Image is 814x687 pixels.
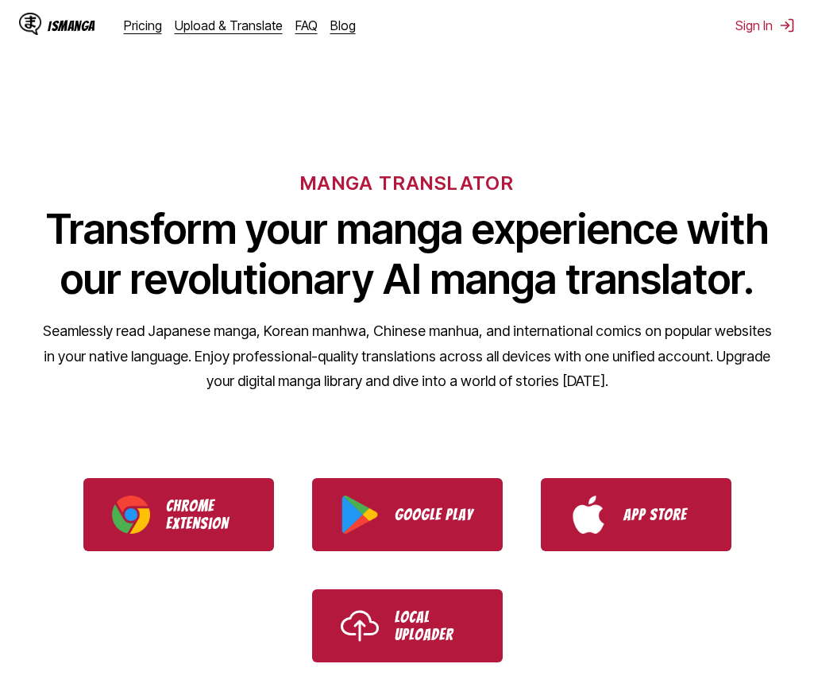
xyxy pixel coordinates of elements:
[312,589,503,662] a: Use IsManga Local Uploader
[19,13,124,38] a: IsManga LogoIsManga
[395,608,474,643] p: Local Uploader
[330,17,356,33] a: Blog
[83,478,274,551] a: Download IsManga Chrome Extension
[175,17,283,33] a: Upload & Translate
[779,17,795,33] img: Sign out
[300,172,514,195] h6: MANGA TRANSLATOR
[48,18,95,33] div: IsManga
[312,478,503,551] a: Download IsManga from Google Play
[112,496,150,534] img: Chrome logo
[166,497,245,532] p: Chrome Extension
[341,607,379,645] img: Upload icon
[42,204,773,304] h1: Transform your manga experience with our revolutionary AI manga translator.
[395,506,474,523] p: Google Play
[295,17,318,33] a: FAQ
[42,318,773,394] p: Seamlessly read Japanese manga, Korean manhwa, Chinese manhua, and international comics on popula...
[541,478,731,551] a: Download IsManga from App Store
[124,17,162,33] a: Pricing
[623,506,703,523] p: App Store
[569,496,608,534] img: App Store logo
[735,17,795,33] button: Sign In
[19,13,41,35] img: IsManga Logo
[341,496,379,534] img: Google Play logo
